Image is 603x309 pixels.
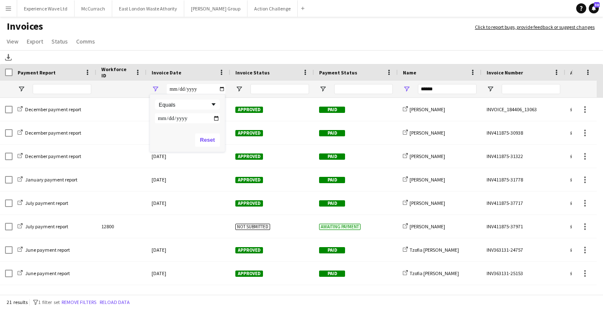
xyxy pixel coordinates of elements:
span: £268.75 [570,247,587,253]
a: June payment report [18,247,70,253]
span: Approved [235,271,263,277]
span: Paid [319,153,345,160]
span: £235.00 [570,270,587,276]
span: [PERSON_NAME] [410,106,445,112]
span: [PERSON_NAME] [410,153,445,159]
span: Approved [235,247,263,253]
input: Name Filter Input [418,84,477,94]
span: £301.25 [570,200,587,206]
span: Payment Status [319,69,357,76]
a: January payment report [18,176,77,183]
a: December payment report [18,130,81,136]
div: INV363131-25153 [482,262,565,285]
div: INV411875-37543 [482,285,565,308]
input: Filter Value [155,113,220,123]
button: McCurrach [75,0,112,17]
span: June payment report [25,247,70,253]
a: June payment report [18,270,70,276]
input: Payment Report Filter Input [33,84,91,94]
span: [PERSON_NAME] [410,223,445,230]
span: Comms [76,38,95,45]
button: [PERSON_NAME] Group [184,0,247,17]
a: July payment report [18,200,68,206]
div: [DATE] [147,192,230,215]
span: Invoice Number [487,69,523,76]
div: INV411875-31322 [482,145,565,168]
button: Open Filter Menu [18,85,25,93]
a: 30 [589,3,599,13]
button: East London Waste Athority [112,0,184,17]
input: Invoice Date Filter Input [167,84,225,94]
a: Status [48,36,71,47]
button: Open Filter Menu [570,85,578,93]
span: Export [27,38,43,45]
span: Invoice Status [235,69,270,76]
app-action-btn: Download [3,52,13,62]
span: Amount [570,69,589,76]
a: July payment report [18,223,68,230]
button: Open Filter Menu [319,85,327,93]
span: July payment report [25,223,68,230]
div: Equals [159,102,210,108]
span: 30 [594,2,600,8]
a: December payment report [18,106,81,112]
button: Reset [195,133,220,147]
span: Tzofia [PERSON_NAME] [410,247,459,253]
div: INV411875-37971 [482,215,565,238]
a: View [3,36,22,47]
button: Open Filter Menu [235,85,243,93]
span: £466.00 [570,176,587,183]
a: December payment report [18,153,81,159]
span: View [7,38,18,45]
div: [DATE] [147,238,230,261]
button: Reload data [98,298,131,307]
div: Column Filter [150,94,225,152]
div: Filtering operator [155,100,220,110]
div: [DATE] [147,98,230,121]
button: Remove filters [60,298,98,307]
input: Invoice Number Filter Input [502,84,560,94]
button: Open Filter Menu [152,85,159,93]
div: INV411875-37717 [482,192,565,215]
div: INVOICE_184406_13063 [482,98,565,121]
div: INV411875-31778 [482,168,565,191]
span: Approved [235,130,263,136]
input: Invoice Status Filter Input [250,84,309,94]
span: £243.00 [570,130,587,136]
span: December payment report [25,153,81,159]
span: Approved [235,200,263,207]
span: Approved [235,107,263,113]
div: [DATE] [147,262,230,285]
span: Paid [319,200,345,207]
span: Not submitted [235,224,270,230]
span: [PERSON_NAME] [410,176,445,183]
span: Paid [319,271,345,277]
div: [DATE] [147,145,230,168]
span: Approved [235,153,263,160]
span: [PERSON_NAME] [410,200,445,206]
span: Payment Report [18,69,56,76]
span: Paid [319,107,345,113]
span: Name [403,69,416,76]
div: [DATE] [147,285,230,308]
div: 12800 [96,215,147,238]
span: December payment report [25,130,81,136]
div: [DATE] [147,168,230,191]
span: £290.00 [570,223,587,230]
div: INV411875-30938 [482,121,565,144]
a: Export [23,36,46,47]
span: Invoice Date [152,69,181,76]
span: Awaiting payment [319,224,361,230]
span: Approved [235,177,263,183]
span: £235.80 [570,153,587,159]
span: [PERSON_NAME] [410,130,445,136]
button: Experience Wave Ltd [17,0,75,17]
button: Open Filter Menu [487,85,494,93]
span: January payment report [25,176,77,183]
span: £97.75 [570,106,584,112]
span: Paid [319,177,345,183]
a: Comms [73,36,98,47]
span: Workforce ID [101,66,131,79]
span: December payment report [25,106,81,112]
span: June payment report [25,270,70,276]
